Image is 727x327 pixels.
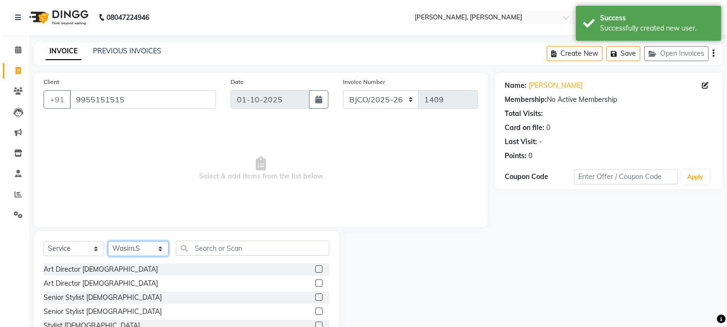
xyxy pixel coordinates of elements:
[682,170,710,184] button: Apply
[505,95,712,105] div: No Active Membership
[44,264,158,275] div: Art Director [DEMOGRAPHIC_DATA]
[44,78,59,86] label: Client
[44,278,158,289] div: Art Director [DEMOGRAPHIC_DATA]
[44,120,478,217] span: Select & add items from the list below
[606,46,640,61] button: Save
[46,43,81,60] a: INVOICE
[505,109,543,119] div: Total Visits:
[107,4,149,31] b: 08047224946
[505,95,547,105] div: Membership:
[505,123,544,133] div: Card on file:
[70,90,216,109] input: Search by Name/Mobile/Email/Code
[528,151,532,161] div: 0
[93,47,161,55] a: PREVIOUS INVOICES
[600,23,714,33] div: Successfully created new user.
[44,307,162,317] div: Senior Stylist [DEMOGRAPHIC_DATA]
[44,90,71,109] button: +91
[644,46,709,61] button: Open Invoices
[539,137,542,147] div: -
[600,13,714,23] div: Success
[25,4,91,31] img: logo
[505,172,574,182] div: Coupon Code
[505,137,537,147] div: Last Visit:
[528,81,583,91] a: [PERSON_NAME]
[547,46,603,61] button: Create New
[176,241,329,256] input: Search or Scan
[546,123,550,133] div: 0
[343,78,385,86] label: Invoice Number
[44,293,162,303] div: Senior Stylist [DEMOGRAPHIC_DATA]
[505,151,526,161] div: Points:
[231,78,244,86] label: Date
[574,169,678,184] input: Enter Offer / Coupon Code
[505,81,526,91] div: Name:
